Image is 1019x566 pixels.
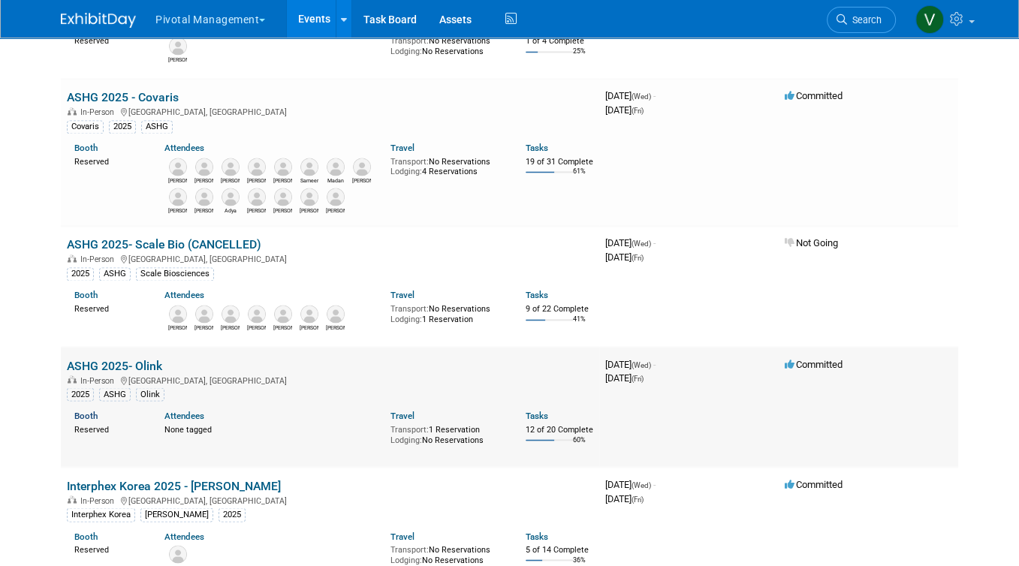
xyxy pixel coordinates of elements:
div: 1 Reservation No Reservations [390,421,503,444]
img: Sujash Chatterjee [248,188,266,206]
div: Olink [136,387,164,401]
img: Marisa Pisani [327,188,345,206]
div: Elisabeth Pundt [273,206,292,215]
div: [GEOGRAPHIC_DATA], [GEOGRAPHIC_DATA] [67,252,593,264]
span: (Wed) [632,92,651,101]
span: Transport: [390,157,429,167]
div: Adya Anima [221,206,240,215]
td: 41% [573,315,586,336]
div: Reserved [74,154,142,167]
span: [DATE] [605,492,644,504]
div: ASHG [99,387,131,401]
a: ASHG 2025- Scale Bio (CANCELLED) [67,237,261,251]
span: Lodging: [390,167,422,176]
div: 9 of 22 Complete [526,304,593,315]
div: Reserved [74,421,142,435]
span: [DATE] [605,251,644,263]
span: - [653,237,656,248]
span: Not Going [785,237,838,248]
img: Patrick (Paddy) Boyd [300,305,318,323]
img: Ulrich Thomann [300,188,318,206]
span: (Fri) [632,495,644,503]
span: (Wed) [632,239,651,248]
div: No Reservations No Reservations [390,541,503,564]
a: Tasks [526,143,548,153]
td: 61% [573,167,586,188]
div: 2025 [67,267,94,281]
a: Tasks [526,410,548,420]
span: [DATE] [605,104,644,116]
a: Attendees [164,531,204,541]
img: Denny Huang [169,188,187,206]
span: [DATE] [605,237,656,248]
img: In-Person Event [68,254,77,262]
div: Sanika Khare [273,323,292,332]
div: [PERSON_NAME] [140,507,213,521]
span: In-Person [80,254,119,264]
span: - [653,358,656,369]
span: In-Person [80,375,119,385]
span: Transport: [390,36,429,46]
span: Lodging: [390,435,422,444]
img: Giovanna Prout [195,305,213,323]
span: Committed [785,90,843,101]
img: Madan Ambavaram, Ph.D. [327,158,345,176]
span: (Wed) [632,480,651,489]
span: In-Person [80,495,119,505]
div: ASHG [141,120,173,134]
div: Sameer Vasantgadkar [300,176,318,185]
a: Booth [74,531,98,541]
div: Joe McGrath [168,55,187,64]
div: Giovanna Prout [194,323,213,332]
span: Transport: [390,544,429,554]
div: [GEOGRAPHIC_DATA], [GEOGRAPHIC_DATA] [67,493,593,505]
span: Lodging: [390,315,422,324]
div: No Reservations No Reservations [390,33,503,56]
span: [DATE] [605,478,656,489]
div: Reserved [74,33,142,47]
a: Interphex Korea 2025 - [PERSON_NAME] [67,478,281,492]
img: In-Person Event [68,375,77,383]
div: Robert Shehadeh [247,176,266,185]
img: ExhibitDay [61,13,136,28]
a: Travel [390,410,415,420]
div: Jared Hoffman [221,176,240,185]
div: 19 of 31 Complete [526,157,593,167]
img: Elisabeth Pundt [274,188,292,206]
span: - [653,478,656,489]
img: Jared Hoffman [222,158,240,176]
a: ASHG 2025 - Covaris [67,90,179,104]
span: Transport: [390,424,429,434]
img: Eugenio Daviso, Ph.D. [274,158,292,176]
a: Travel [390,531,415,541]
a: Booth [74,290,98,300]
div: Sujash Chatterjee [247,206,266,215]
img: Sameer Vasantgadkar [300,158,318,176]
div: Greg Endress [194,206,213,215]
img: Kimberly Ferguson [222,305,240,323]
img: In-Person Event [68,495,77,503]
img: Adya Anima [222,188,240,206]
div: No Reservations 1 Reservation [390,301,503,324]
span: Lodging: [390,555,422,564]
img: Imroz Ghangas [169,545,187,563]
a: Booth [74,143,98,153]
div: 5 of 14 Complete [526,544,593,555]
div: [GEOGRAPHIC_DATA], [GEOGRAPHIC_DATA] [67,373,593,385]
a: Tasks [526,290,548,300]
span: (Fri) [632,374,644,382]
span: Lodging: [390,47,422,56]
span: (Fri) [632,254,644,262]
div: Interphex Korea [67,507,135,521]
a: Attendees [164,290,204,300]
img: Sanika Khare [274,305,292,323]
td: 60% [573,435,586,456]
div: Patricia Daggett [168,176,187,185]
div: Denny Huang [168,206,187,215]
div: Covaris [67,120,104,134]
span: (Fri) [632,107,644,115]
div: David Dow [352,176,371,185]
a: Search [827,7,896,33]
a: Booth [74,410,98,420]
a: Attendees [164,410,204,420]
